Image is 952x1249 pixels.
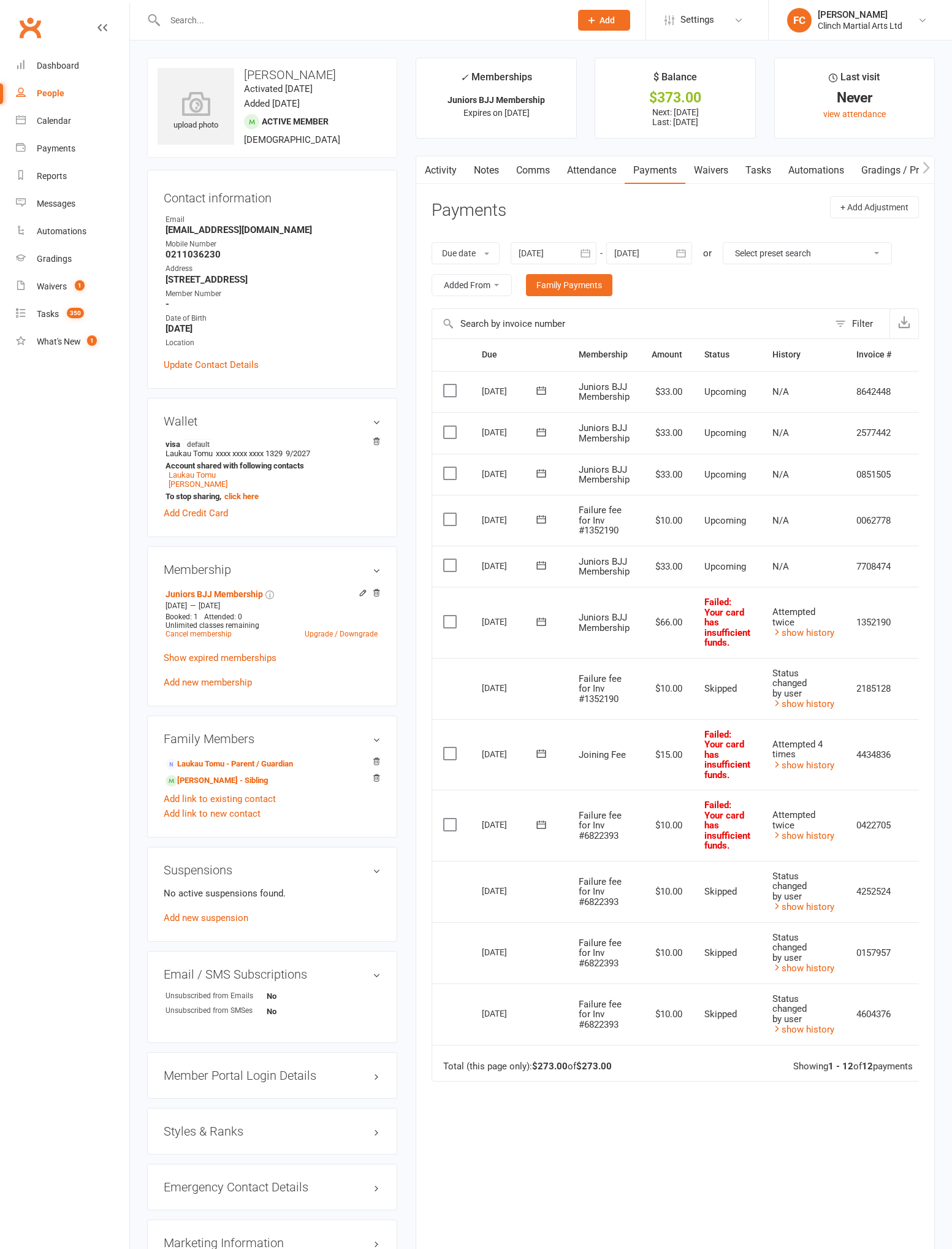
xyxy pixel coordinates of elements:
[432,274,512,296] button: Added From
[482,422,538,441] div: [DATE]
[443,1061,612,1072] div: Total (this page only): of
[704,800,750,851] span: : Your card has insufficient funds.
[625,156,685,185] a: Payments
[772,901,834,912] a: show history
[772,809,815,831] span: Attempted twice
[845,658,902,719] td: 2185128
[772,830,834,841] a: show history
[166,602,187,610] span: [DATE]
[845,454,902,495] td: 0851505
[166,337,381,349] div: Location
[704,469,746,480] span: Upcoming
[37,171,67,181] div: Reports
[166,774,268,787] a: [PERSON_NAME] - Sibling
[579,938,622,969] span: Failure fee for Inv #6822393
[37,254,72,264] div: Gradings
[164,912,248,923] a: Add new suspension
[579,749,626,760] span: Joining Fee
[780,156,853,185] a: Automations
[164,506,228,521] a: Add Credit Card
[166,439,375,449] strong: visa
[204,613,242,621] span: Attended: 0
[704,729,750,781] span: : Your card has insufficient funds.
[845,719,902,790] td: 4434836
[704,597,750,648] span: : Your card has insufficient funds.
[772,561,789,572] span: N/A
[37,61,79,71] div: Dashboard
[703,246,712,261] div: or
[166,621,259,630] span: Unlimited classes remaining
[482,942,538,961] div: [DATE]
[772,932,807,963] span: Status changed by user
[164,414,381,428] h3: Wallet
[16,80,129,107] a: People
[166,613,198,621] span: Booked: 1
[704,427,746,438] span: Upcoming
[772,627,834,638] a: show history
[600,15,615,25] span: Add
[166,224,381,235] strong: [EMAIL_ADDRESS][DOMAIN_NAME]
[16,52,129,80] a: Dashboard
[169,479,227,489] a: [PERSON_NAME]
[845,339,902,370] th: Invoice #
[852,316,873,331] div: Filter
[641,412,693,454] td: $33.00
[641,371,693,413] td: $33.00
[164,437,381,503] li: Laukau Tomu
[164,357,259,372] a: Update Contact Details
[772,427,789,438] span: N/A
[772,963,834,974] a: show history
[166,630,232,638] a: Cancel membership
[482,815,538,834] div: [DATE]
[37,116,71,126] div: Calendar
[579,464,630,486] span: Juniors BJJ Membership
[87,335,97,346] span: 1
[37,309,59,319] div: Tasks
[845,587,902,658] td: 1352190
[244,83,313,94] time: Activated [DATE]
[166,249,381,260] strong: 0211036230
[166,263,381,275] div: Address
[16,328,129,356] a: What's New1
[37,226,86,236] div: Automations
[579,612,630,633] span: Juniors BJJ Membership
[482,678,538,697] div: [DATE]
[37,143,75,153] div: Payments
[286,449,310,458] span: 9/2027
[508,156,558,185] a: Comms
[471,339,568,370] th: Due
[305,630,378,638] a: Upgrade / Downgrade
[704,561,746,572] span: Upcoming
[482,881,538,900] div: [DATE]
[166,589,263,599] a: Juniors BJJ Membership
[166,274,381,285] strong: [STREET_ADDRESS]
[772,469,789,480] span: N/A
[568,339,641,370] th: Membership
[704,683,737,694] span: Skipped
[772,739,823,760] span: Attempted 4 times
[164,886,381,901] p: No active suspensions found.
[532,1061,568,1072] strong: $273.00
[845,495,902,546] td: 0062778
[579,876,622,907] span: Failure fee for Inv #6822393
[579,556,630,578] span: Juniors BJJ Membership
[558,156,625,185] a: Attendance
[169,470,216,479] a: Laukau Tomu
[685,156,737,185] a: Waivers
[793,1061,913,1072] div: Showing of payments
[772,698,834,709] a: show history
[704,386,746,397] span: Upcoming
[244,98,300,109] time: Added [DATE]
[267,1007,337,1016] strong: No
[164,1069,381,1082] h3: Member Portal Login Details
[482,1004,538,1023] div: [DATE]
[693,339,761,370] th: Status
[772,871,807,902] span: Status changed by user
[164,792,276,806] a: Add link to existing contact
[166,288,381,300] div: Member Number
[787,8,812,32] div: FC
[465,156,508,185] a: Notes
[579,422,630,444] span: Juniors BJJ Membership
[166,323,381,334] strong: [DATE]
[15,12,45,43] a: Clubworx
